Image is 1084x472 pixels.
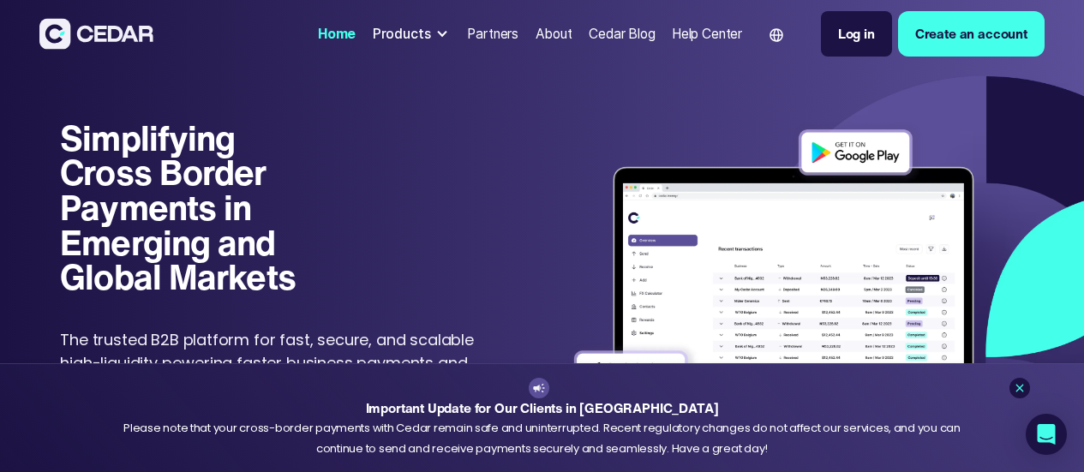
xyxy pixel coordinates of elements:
img: Dashboard of transactions [563,121,1023,434]
div: Products [366,17,458,51]
a: Partners [461,15,525,52]
h1: Simplifying Cross Border Payments in Emerging and Global Markets [60,121,321,295]
img: world icon [770,28,783,42]
div: Help Center [672,24,742,44]
div: Cedar Blog [589,24,655,44]
a: Cedar Blog [582,15,662,52]
a: Home [311,15,362,52]
div: About [536,24,572,44]
div: Home [318,24,356,44]
div: Log in [838,24,875,44]
a: Log in [821,11,892,57]
div: Partners [467,24,518,44]
a: Create an account [898,11,1045,57]
p: The trusted B2B platform for fast, secure, and scalable high-liquidity powering faster business p... [60,328,496,397]
a: About [529,15,579,52]
a: Help Center [665,15,749,52]
div: Products [373,24,431,44]
div: Open Intercom Messenger [1026,414,1067,455]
